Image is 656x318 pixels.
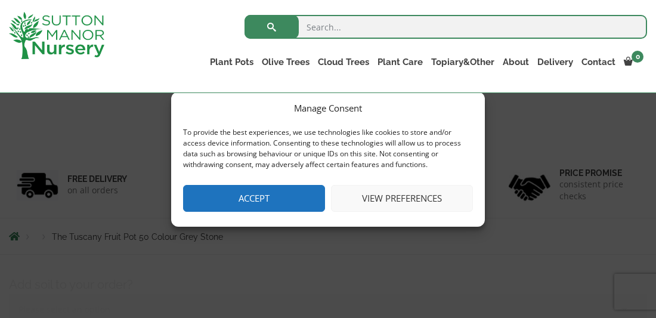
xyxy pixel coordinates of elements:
a: About [499,54,533,70]
input: Search... [245,15,647,39]
img: logo [9,12,104,59]
a: Delivery [533,54,577,70]
a: 0 [620,54,647,70]
button: Accept [183,185,325,212]
a: Olive Trees [258,54,314,70]
a: Topiary&Other [427,54,499,70]
button: View preferences [331,185,473,212]
a: Cloud Trees [314,54,373,70]
a: Plant Pots [206,54,258,70]
span: 0 [632,51,643,63]
div: Manage Consent [294,101,362,115]
div: To provide the best experiences, we use technologies like cookies to store and/or access device i... [183,127,472,170]
a: Plant Care [373,54,427,70]
a: Contact [577,54,620,70]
